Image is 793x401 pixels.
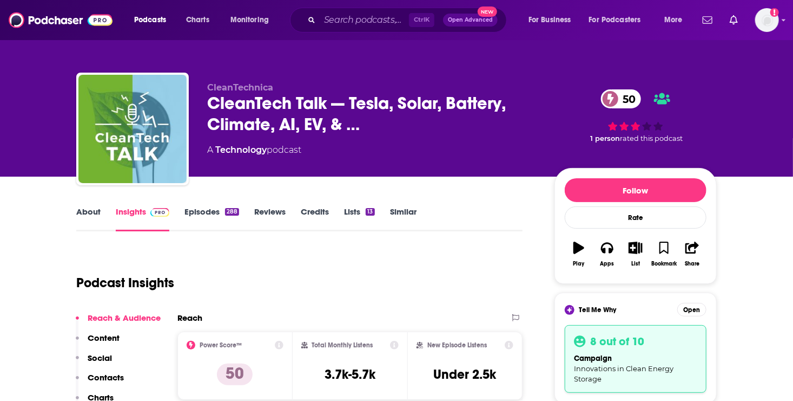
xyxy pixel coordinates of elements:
button: open menu [657,11,696,29]
button: Contacts [76,372,124,392]
div: Bookmark [651,261,677,267]
h3: Under 2.5k [434,366,497,383]
a: Credits [301,206,329,231]
div: Search podcasts, credits, & more... [300,8,517,33]
svg: Add a profile image [770,8,779,17]
a: Episodes288 [184,206,239,231]
span: 1 person [590,134,620,143]
img: Podchaser Pro [150,208,169,217]
p: Content [88,333,120,343]
h2: Power Score™ [200,341,242,349]
button: Bookmark [650,235,678,274]
button: Follow [565,178,706,202]
span: Innovations in Clean Energy Storage [574,364,673,383]
div: Apps [600,261,614,267]
h3: 3.7k-5.7k [325,366,375,383]
a: About [76,206,101,231]
span: For Podcasters [589,12,641,28]
img: CleanTech Talk — Tesla, Solar, Battery, Climate, AI, EV, & Other Tech News & Analysis [78,75,187,183]
h2: Total Monthly Listens [312,341,373,349]
span: CleanTechnica [207,82,273,93]
span: Logged in as roneledotsonRAD [755,8,779,32]
div: Share [685,261,699,267]
a: InsightsPodchaser Pro [116,206,169,231]
span: rated this podcast [620,134,683,143]
button: Share [678,235,706,274]
div: 13 [366,208,374,216]
div: Rate [565,206,706,229]
p: Reach & Audience [88,313,161,323]
span: 50 [612,89,641,108]
span: For Business [528,12,571,28]
span: campaign [574,354,612,363]
span: Open Advanced [448,17,493,23]
button: Content [76,333,120,353]
p: Contacts [88,372,124,383]
h1: Podcast Insights [76,275,174,291]
div: A podcast [207,144,301,157]
button: Show profile menu [755,8,779,32]
h3: 8 out of 10 [590,334,644,348]
button: open menu [127,11,180,29]
button: Open [677,303,706,316]
p: 50 [217,364,253,385]
a: Technology [215,145,267,155]
img: User Profile [755,8,779,32]
div: 50 1 personrated this podcast [554,82,717,150]
button: open menu [582,11,657,29]
span: Podcasts [134,12,166,28]
a: Similar [390,206,417,231]
span: More [664,12,683,28]
button: open menu [521,11,585,29]
img: tell me why sparkle [566,307,573,313]
span: Tell Me Why [579,306,616,314]
a: Lists13 [344,206,374,231]
img: Podchaser - Follow, Share and Rate Podcasts [9,10,113,30]
button: Reach & Audience [76,313,161,333]
span: Ctrl K [409,13,434,27]
button: Social [76,353,112,373]
input: Search podcasts, credits, & more... [320,11,409,29]
div: List [631,261,640,267]
button: List [622,235,650,274]
button: Open AdvancedNew [443,14,498,27]
button: Play [565,235,593,274]
a: Show notifications dropdown [698,11,717,29]
button: Apps [593,235,621,274]
a: Show notifications dropdown [725,11,742,29]
span: Monitoring [230,12,269,28]
div: Play [573,261,585,267]
h2: New Episode Listens [427,341,487,349]
span: Charts [186,12,209,28]
a: Charts [179,11,216,29]
a: Reviews [254,206,286,231]
span: New [478,7,497,17]
button: open menu [223,11,283,29]
a: 50 [601,89,641,108]
div: 288 [225,208,239,216]
h2: Reach [177,313,202,323]
p: Social [88,353,112,363]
